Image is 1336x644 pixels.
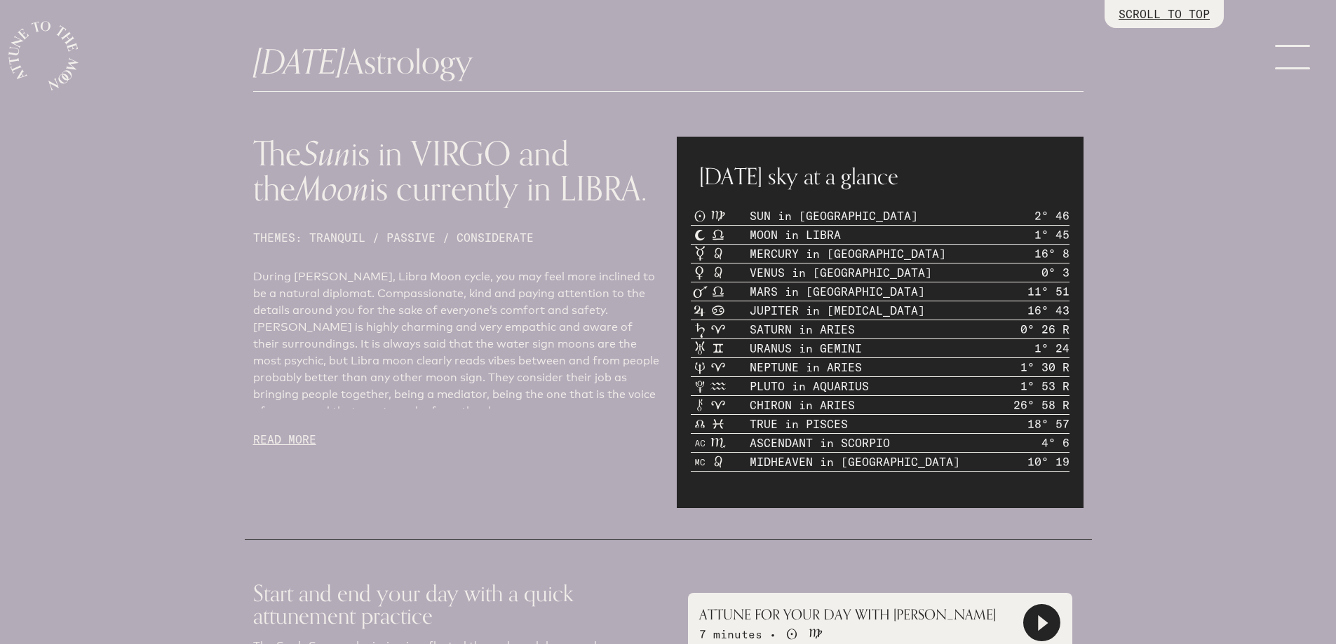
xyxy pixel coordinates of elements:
p: 10° 19 [1027,453,1070,470]
p: CHIRON in ARIES [750,397,855,413]
p: MARS in [GEOGRAPHIC_DATA] [750,283,925,300]
span: Sun [301,127,351,182]
h1: The is in VIRGO and the is currently in LIBRA. [253,137,660,207]
p: TRUE in PISCES [750,416,848,432]
span: [DATE] [253,35,344,90]
div: THEMES: TRANQUIL / PASSIVE / CONSIDERATE [253,229,660,246]
h1: Astrology [253,45,1084,80]
h1: Start and end your day with a quick attunement practice [253,570,660,638]
p: 0° 3 [1041,264,1070,281]
p: VENUS in [GEOGRAPHIC_DATA] [750,264,932,281]
p: 1° 53 R [1020,378,1070,395]
p: During [PERSON_NAME], Libra Moon cycle, you may feel more inclined to be a natural diplomat. Comp... [253,268,660,420]
p: MOON in LIBRA [750,226,841,243]
p: SATURN in ARIES [750,321,855,338]
p: PLUTO in AQUARIUS [750,378,869,395]
p: 4° 6 [1041,434,1070,451]
h2: [DATE] sky at a glance [699,159,1061,193]
p: 18° 57 [1027,416,1070,432]
p: NEPTUNE in ARIES [750,359,862,376]
p: 1° 24 [1034,340,1070,357]
p: 0° 26 R [1020,321,1070,338]
p: ATTUNE FOR YOUR DAY WITH [PERSON_NAME] [699,604,996,625]
p: 1° 45 [1034,226,1070,243]
p: URANUS in GEMINI [750,340,862,357]
p: MERCURY in [GEOGRAPHIC_DATA] [750,245,946,262]
p: 1° 30 R [1020,359,1070,376]
span: Moon [295,162,369,217]
p: READ MORE [253,431,660,448]
p: 16° 43 [1027,302,1070,319]
span: 7 minutes • [699,627,776,641]
p: MIDHEAVEN in [GEOGRAPHIC_DATA] [750,453,960,470]
p: SCROLL TO TOP [1119,6,1210,22]
p: 2° 46 [1034,207,1070,224]
p: ASCENDANT in SCORPIO [750,434,890,451]
p: 26° 58 R [1013,397,1070,413]
p: 16° 8 [1034,245,1070,262]
p: SUN in [GEOGRAPHIC_DATA] [750,207,918,224]
p: 11° 51 [1027,283,1070,300]
p: JUPITER in [MEDICAL_DATA] [750,302,925,319]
